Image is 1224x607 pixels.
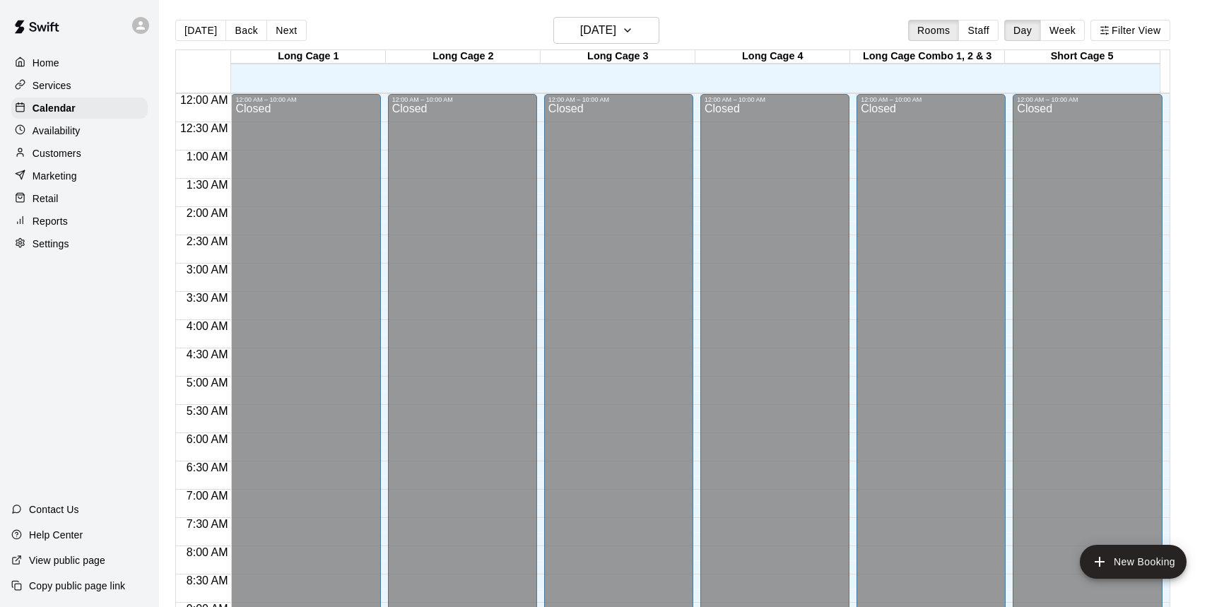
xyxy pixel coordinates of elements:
[33,237,69,251] p: Settings
[183,433,232,445] span: 6:00 AM
[183,574,232,587] span: 8:30 AM
[183,264,232,276] span: 3:00 AM
[11,165,148,187] a: Marketing
[11,233,148,254] a: Settings
[958,20,999,41] button: Staff
[580,20,616,40] h6: [DATE]
[175,20,226,41] button: [DATE]
[266,20,306,41] button: Next
[11,98,148,119] a: Calendar
[850,50,1005,64] div: Long Cage Combo 1, 2 & 3
[1080,545,1187,579] button: add
[183,490,232,502] span: 7:00 AM
[183,461,232,473] span: 6:30 AM
[33,169,77,183] p: Marketing
[183,292,232,304] span: 3:30 AM
[1017,96,1158,103] div: 12:00 AM – 10:00 AM
[183,207,232,219] span: 2:00 AM
[908,20,959,41] button: Rooms
[183,546,232,558] span: 8:00 AM
[225,20,267,41] button: Back
[1005,50,1160,64] div: Short Cage 5
[183,348,232,360] span: 4:30 AM
[1090,20,1170,41] button: Filter View
[33,56,59,70] p: Home
[29,579,125,593] p: Copy public page link
[33,214,68,228] p: Reports
[11,211,148,232] a: Reports
[29,553,105,567] p: View public page
[705,96,845,103] div: 12:00 AM – 10:00 AM
[231,50,386,64] div: Long Cage 1
[695,50,850,64] div: Long Cage 4
[548,96,689,103] div: 12:00 AM – 10:00 AM
[11,120,148,141] a: Availability
[541,50,695,64] div: Long Cage 3
[183,377,232,389] span: 5:00 AM
[183,518,232,530] span: 7:30 AM
[29,528,83,542] p: Help Center
[183,405,232,417] span: 5:30 AM
[861,96,1001,103] div: 12:00 AM – 10:00 AM
[235,96,376,103] div: 12:00 AM – 10:00 AM
[11,143,148,164] a: Customers
[11,75,148,96] a: Services
[33,191,59,206] p: Retail
[386,50,541,64] div: Long Cage 2
[392,96,533,103] div: 12:00 AM – 10:00 AM
[1004,20,1041,41] button: Day
[553,17,659,44] button: [DATE]
[33,78,71,93] p: Services
[11,188,148,209] a: Retail
[177,122,232,134] span: 12:30 AM
[1040,20,1085,41] button: Week
[33,146,81,160] p: Customers
[177,94,232,106] span: 12:00 AM
[183,151,232,163] span: 1:00 AM
[183,235,232,247] span: 2:30 AM
[183,320,232,332] span: 4:00 AM
[11,52,148,73] a: Home
[183,179,232,191] span: 1:30 AM
[29,502,79,517] p: Contact Us
[33,124,81,138] p: Availability
[33,101,76,115] p: Calendar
